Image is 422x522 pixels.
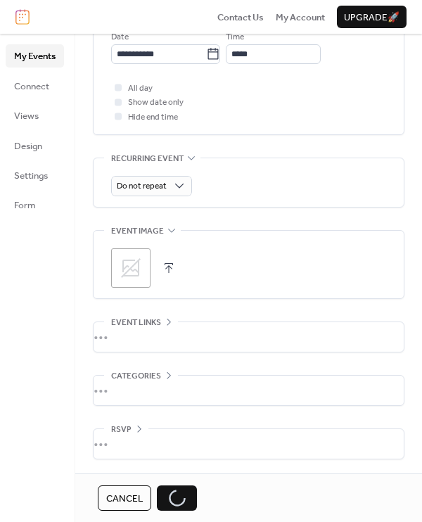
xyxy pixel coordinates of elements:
span: Form [14,198,36,212]
span: Upgrade 🚀 [344,11,399,25]
span: RSVP [111,422,132,436]
a: Views [6,104,64,127]
div: ••• [94,376,404,405]
span: My Events [14,49,56,63]
button: Upgrade🚀 [337,6,407,28]
a: Connect [6,75,64,97]
div: ; [111,248,151,288]
img: logo [15,9,30,25]
a: My Account [276,10,325,24]
span: Contact Us [217,11,264,25]
span: Event links [111,315,161,329]
a: Form [6,193,64,216]
span: Categories [111,369,161,383]
div: ••• [94,322,404,352]
span: Recurring event [111,152,184,166]
a: Design [6,134,64,157]
button: Cancel [98,485,151,511]
span: My Account [276,11,325,25]
span: Views [14,109,39,123]
span: Connect [14,79,49,94]
a: Contact Us [217,10,264,24]
span: Time [226,30,244,44]
a: My Events [6,44,64,67]
a: Settings [6,164,64,186]
span: Date [111,30,129,44]
span: Event image [111,224,164,238]
span: Show date only [128,96,184,110]
span: Do not repeat [117,178,167,194]
span: Hide end time [128,110,178,125]
span: All day [128,82,153,96]
div: ••• [94,429,404,459]
span: Cancel [106,492,143,506]
span: Design [14,139,42,153]
span: Settings [14,169,48,183]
